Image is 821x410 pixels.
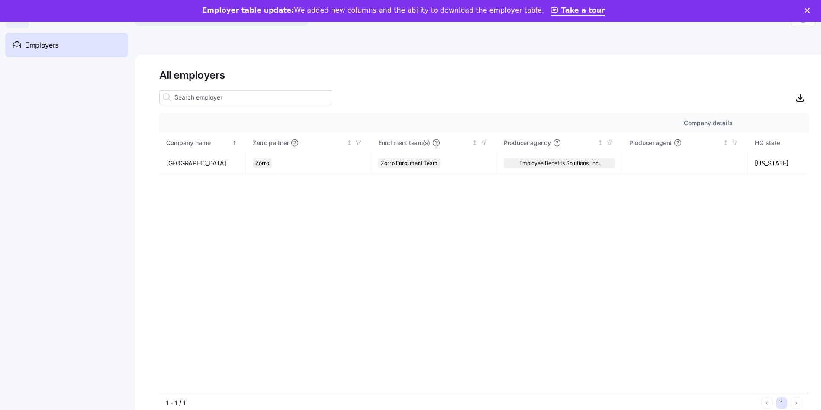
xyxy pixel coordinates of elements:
[25,40,58,51] span: Employers
[519,158,600,168] span: Employee Benefits Solutions, Inc.
[497,133,622,153] th: Producer agencyNot sorted
[504,139,551,147] span: Producer agency
[791,397,802,409] button: Next page
[629,139,672,147] span: Producer agent
[761,397,773,409] button: Previous page
[597,140,603,146] div: Not sorted
[202,6,544,15] div: We added new columns and the ability to download the employer table.
[723,140,729,146] div: Not sorted
[159,90,332,104] input: Search employer
[805,8,813,13] div: Close
[166,399,758,407] div: 1 - 1 / 1
[253,139,289,147] span: Zorro partner
[159,68,809,82] h1: All employers
[776,397,787,409] button: 1
[622,133,748,153] th: Producer agentNot sorted
[472,140,478,146] div: Not sorted
[346,140,352,146] div: Not sorted
[159,133,246,153] th: Company nameSorted ascending
[551,6,605,16] a: Take a tour
[166,159,226,168] span: [GEOGRAPHIC_DATA]
[371,133,497,153] th: Enrollment team(s)Not sorted
[202,6,294,14] b: Employer table update:
[5,33,128,57] a: Employers
[381,158,438,168] span: Zorro Enrollment Team
[232,140,238,146] div: Sorted ascending
[246,133,371,153] th: Zorro partnerNot sorted
[166,138,230,148] div: Company name
[378,139,430,147] span: Enrollment team(s)
[255,158,269,168] span: Zorro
